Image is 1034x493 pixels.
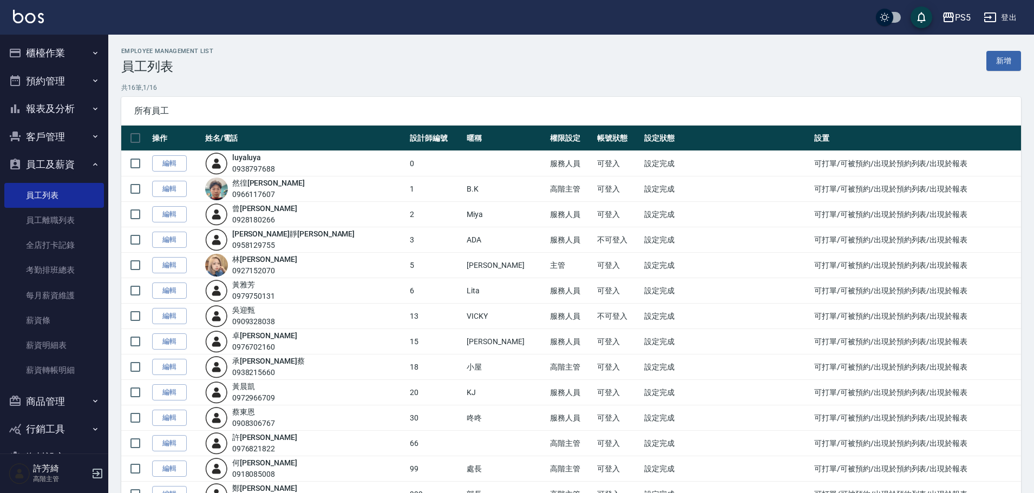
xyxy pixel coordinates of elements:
a: 編輯 [152,282,187,299]
a: 編輯 [152,461,187,477]
td: 可打單/可被預約/出現於預約列表/出現於報表 [812,278,1021,304]
div: 0966117607 [232,189,305,200]
td: 15 [407,329,464,354]
td: 服務人員 [547,380,594,405]
img: user-login-man-human-body-mobile-person-512.png [205,457,228,480]
td: Lita [464,278,547,304]
a: 編輯 [152,384,187,401]
img: user-login-man-human-body-mobile-person-512.png [205,381,228,404]
div: PS5 [955,11,971,24]
a: 每月薪資維護 [4,283,104,308]
a: 承[PERSON_NAME]蔡 [232,357,305,365]
th: 操作 [149,126,202,151]
a: 編輯 [152,308,187,325]
a: 然徨[PERSON_NAME] [232,179,305,187]
a: luyaluya [232,153,261,162]
div: 0938797688 [232,163,276,175]
td: 2 [407,202,464,227]
td: 設定完成 [642,304,812,329]
td: 設定完成 [642,354,812,380]
td: 30 [407,405,464,431]
td: 咚咚 [464,405,547,431]
td: 可登入 [594,405,642,431]
img: user-login-man-human-body-mobile-person-512.png [205,228,228,251]
div: 0979750131 [232,291,276,302]
td: 設定完成 [642,380,812,405]
td: 設定完成 [642,176,812,202]
td: 1 [407,176,464,202]
a: 全店打卡記錄 [4,233,104,258]
h3: 員工列表 [121,59,213,74]
button: 資料設定 [4,443,104,471]
button: 櫃檯作業 [4,39,104,67]
td: 設定完成 [642,456,812,482]
td: 可打單/可被預約/出現於預約列表/出現於報表 [812,151,1021,176]
a: 何[PERSON_NAME] [232,458,297,467]
a: 吳迎甄 [232,306,255,314]
th: 設定狀態 [642,126,812,151]
div: 0918085008 [232,469,297,480]
td: 20 [407,380,464,405]
a: 員工列表 [4,183,104,208]
td: 設定完成 [642,227,812,253]
a: 編輯 [152,181,187,198]
td: 不可登入 [594,304,642,329]
td: 0 [407,151,464,176]
img: user-login-man-human-body-mobile-person-512.png [205,406,228,429]
th: 帳號狀態 [594,126,642,151]
a: 員工離職列表 [4,208,104,233]
td: 服務人員 [547,151,594,176]
button: 預約管理 [4,67,104,95]
div: 0972966709 [232,392,276,404]
button: 員工及薪資 [4,150,104,179]
td: 可登入 [594,278,642,304]
td: 設定完成 [642,431,812,456]
td: 可登入 [594,202,642,227]
button: 客戶管理 [4,123,104,151]
p: 高階主管 [33,474,88,484]
button: 報表及分析 [4,95,104,123]
td: 3 [407,227,464,253]
a: 蔡東恩 [232,407,255,416]
td: 可打單/可被預約/出現於預約列表/出現於報表 [812,253,1021,278]
td: 可登入 [594,354,642,380]
button: PS5 [938,6,975,29]
th: 姓名/電話 [202,126,407,151]
img: Person [9,463,30,484]
td: 可打單/可被預約/出現於預約列表/出現於報表 [812,431,1021,456]
td: 服務人員 [547,227,594,253]
button: 商品管理 [4,387,104,416]
span: 所有員工 [134,106,1008,116]
td: 可打單/可被預約/出現於預約列表/出現於報表 [812,354,1021,380]
td: 可登入 [594,151,642,176]
td: 高階主管 [547,354,594,380]
td: 高階主管 [547,176,594,202]
a: 考勤排班總表 [4,258,104,282]
img: user-login-man-human-body-mobile-person-512.png [205,356,228,378]
td: [PERSON_NAME] [464,329,547,354]
td: 5 [407,253,464,278]
td: 可打單/可被預約/出現於預約列表/出現於報表 [812,380,1021,405]
a: 鄭[PERSON_NAME] [232,484,297,492]
td: VICKY [464,304,547,329]
div: 0909328038 [232,316,276,327]
div: 0927152070 [232,265,297,277]
img: user-login-man-human-body-mobile-person-512.png [205,152,228,175]
a: 薪資條 [4,308,104,333]
th: 設置 [812,126,1021,151]
div: 0928180266 [232,214,297,226]
a: 編輯 [152,435,187,452]
td: 設定完成 [642,202,812,227]
td: 主管 [547,253,594,278]
a: 新增 [986,51,1021,71]
img: Logo [13,10,44,23]
td: 可打單/可被預約/出現於預約列表/出現於報表 [812,202,1021,227]
td: KJ [464,380,547,405]
div: 0908306767 [232,418,276,429]
td: 可打單/可被預約/出現於預約列表/出現於報表 [812,304,1021,329]
a: [PERSON_NAME]靜[PERSON_NAME] [232,229,355,238]
th: 暱稱 [464,126,547,151]
td: 可打單/可被預約/出現於預約列表/出現於報表 [812,227,1021,253]
a: 薪資轉帳明細 [4,358,104,383]
td: 18 [407,354,464,380]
